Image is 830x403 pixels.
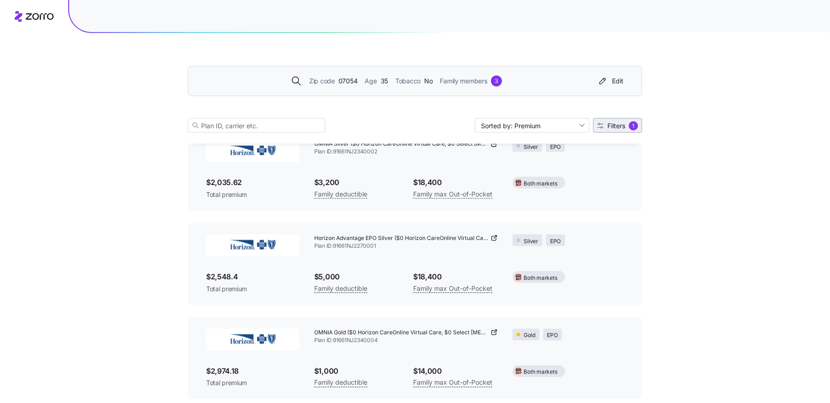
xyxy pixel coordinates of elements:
span: Total premium [206,284,300,294]
span: Family max Out-of-Pocket [413,377,492,388]
span: EPO [550,237,561,246]
span: Plan ID: 91661NJ2340004 [314,337,498,344]
span: Silver [524,143,539,152]
span: Family max Out-of-Pocket [413,189,492,200]
img: Horizon BlueCross BlueShield of New Jersey [206,234,300,256]
span: $5,000 [314,271,399,283]
span: $2,035.62 [206,177,300,188]
div: 3 [491,76,502,87]
span: Family deductible [314,189,367,200]
div: Edit [597,76,623,86]
span: Both markets [524,274,557,283]
span: Age [365,76,377,86]
button: Filters1 [593,118,642,133]
div: 1 [629,121,638,131]
span: Plan ID: 91661NJ2270001 [314,242,498,250]
span: Total premium [206,190,300,199]
span: $14,000 [413,365,497,377]
span: 07054 [339,76,358,86]
span: Tobacco [395,76,420,86]
input: Sort by [475,118,590,133]
span: $3,200 [314,177,399,188]
span: Horizon Advantage EPO Silver ($0 Horizon CareOnline Virtual Care, $0 Select [MEDICAL_DATA], No Re... [314,234,489,242]
span: Total premium [206,379,300,388]
span: $18,400 [413,271,497,283]
span: Family deductible [314,283,367,294]
img: Horizon BlueCross BlueShield of New Jersey [206,140,300,162]
span: Silver [524,237,539,246]
span: Both markets [524,368,557,376]
span: OMNIA Silver ($0 Horizon CareOnline Virtual Care, $0 Select [MEDICAL_DATA], No Referrals) [314,140,489,148]
button: Edit [594,74,627,88]
span: Zip code [309,76,335,86]
span: $2,548.4 [206,271,300,283]
span: 35 [381,76,388,86]
span: $1,000 [314,365,399,377]
input: Plan ID, carrier etc. [188,118,325,133]
span: EPO [550,143,561,152]
span: OMNIA Gold ($0 Horizon CareOnline Virtual Care, $0 Select [MEDICAL_DATA], No Referrals) [314,329,489,337]
span: Both markets [524,180,557,188]
span: $18,400 [413,177,497,188]
img: Horizon BlueCross BlueShield of New Jersey [206,329,300,351]
span: Family max Out-of-Pocket [413,283,492,294]
span: Plan ID: 91661NJ2340002 [314,148,498,156]
span: EPO [547,331,558,340]
span: No [424,76,432,86]
span: Gold [524,331,535,340]
span: $2,974.18 [206,365,300,377]
span: Filters [607,123,625,129]
span: Family deductible [314,377,367,388]
span: Family members [440,76,487,86]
